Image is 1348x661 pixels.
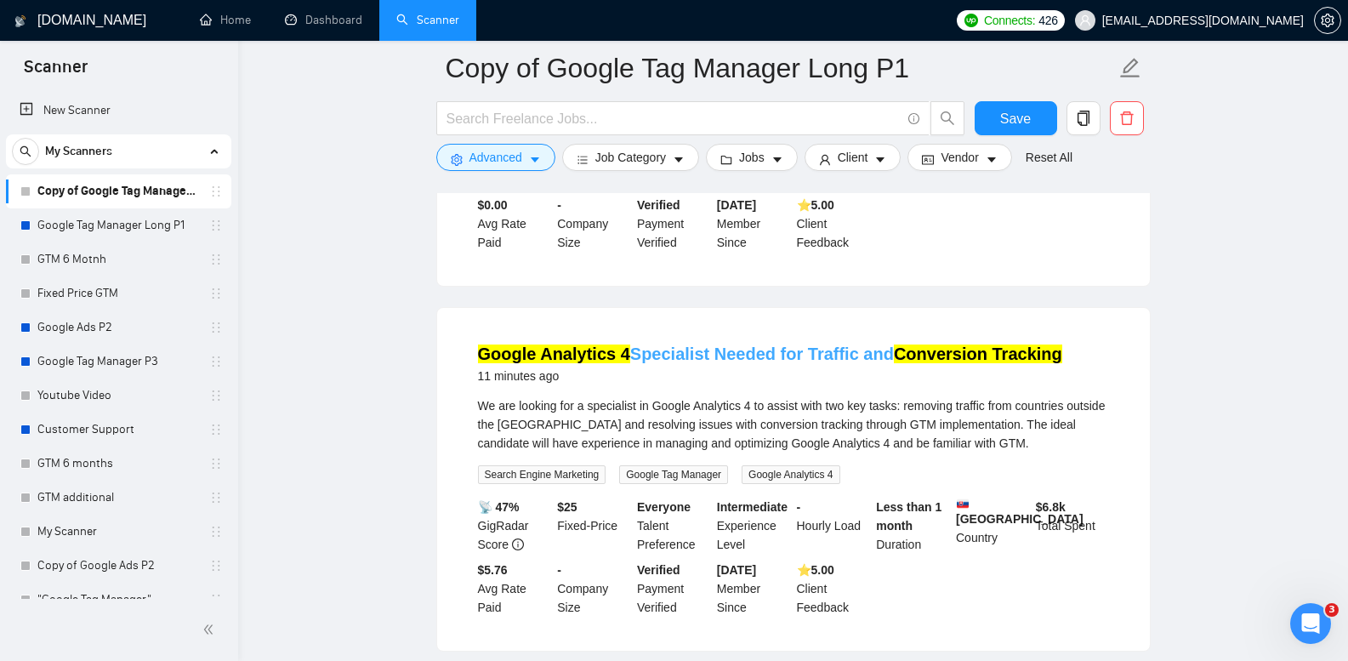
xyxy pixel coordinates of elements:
[1036,500,1066,514] b: $ 6.8k
[209,593,223,607] span: holder
[557,563,561,577] b: -
[1119,57,1141,79] span: edit
[714,196,793,252] div: Member Since
[475,561,555,617] div: Avg Rate Paid
[873,498,953,554] div: Duration
[14,8,26,35] img: logo
[739,148,765,167] span: Jobs
[6,94,231,128] li: New Scanner
[1026,148,1072,167] a: Reset All
[396,13,459,27] a: searchScanner
[957,498,969,510] img: 🇸🇰
[956,498,1084,526] b: [GEOGRAPHIC_DATA]
[941,148,978,167] span: Vendor
[209,219,223,232] span: holder
[202,621,219,638] span: double-left
[797,500,801,514] b: -
[475,196,555,252] div: Avg Rate Paid
[37,379,199,413] a: Youtube Video
[1110,101,1144,135] button: delete
[557,500,577,514] b: $ 25
[1032,498,1112,554] div: Total Spent
[37,413,199,447] a: Customer Support
[1067,111,1100,126] span: copy
[13,145,38,157] span: search
[714,561,793,617] div: Member Since
[673,153,685,166] span: caret-down
[619,465,728,484] span: Google Tag Manager
[1314,7,1341,34] button: setting
[838,148,868,167] span: Client
[37,208,199,242] a: Google Tag Manager Long P1
[931,111,964,126] span: search
[964,14,978,27] img: upwork-logo.png
[209,253,223,266] span: holder
[209,525,223,538] span: holder
[637,563,680,577] b: Verified
[975,101,1057,135] button: Save
[874,153,886,166] span: caret-down
[907,144,1011,171] button: idcardVendorcaret-down
[1315,14,1340,27] span: setting
[475,498,555,554] div: GigRadar Score
[478,198,508,212] b: $0.00
[717,198,756,212] b: [DATE]
[10,54,101,90] span: Scanner
[876,500,941,533] b: Less than 1 month
[529,153,541,166] span: caret-down
[478,465,606,484] span: Search Engine Marketing
[793,498,873,554] div: Hourly Load
[37,549,199,583] a: Copy of Google Ads P2
[209,491,223,504] span: holder
[209,423,223,436] span: holder
[478,500,520,514] b: 📡 47%
[930,101,964,135] button: search
[209,559,223,573] span: holder
[922,153,934,166] span: idcard
[446,47,1116,89] input: Scanner name...
[37,447,199,481] a: GTM 6 months
[209,389,223,402] span: holder
[469,148,522,167] span: Advanced
[793,196,873,252] div: Client Feedback
[797,198,834,212] b: ⭐️ 5.00
[37,481,199,515] a: GTM additional
[209,457,223,470] span: holder
[209,355,223,368] span: holder
[986,153,998,166] span: caret-down
[637,500,691,514] b: Everyone
[819,153,831,166] span: user
[1038,11,1057,30] span: 426
[512,538,524,550] span: info-circle
[446,108,901,129] input: Search Freelance Jobs...
[37,515,199,549] a: My Scanner
[1325,603,1339,617] span: 3
[37,583,199,617] a: "Google Tag Manager"
[717,563,756,577] b: [DATE]
[720,153,732,166] span: folder
[894,345,1062,363] mark: Conversion Tracking
[797,563,834,577] b: ⭐️ 5.00
[1066,101,1101,135] button: copy
[595,148,666,167] span: Job Category
[562,144,699,171] button: barsJob Categorycaret-down
[554,561,634,617] div: Company Size
[793,561,873,617] div: Client Feedback
[20,94,218,128] a: New Scanner
[634,498,714,554] div: Talent Preference
[37,242,199,276] a: GTM 6 Motnh
[717,500,788,514] b: Intermediate
[478,396,1109,453] div: We are looking for a specialist in Google Analytics 4 to assist with two key tasks: removing traf...
[37,345,199,379] a: Google Tag Manager P3
[209,185,223,198] span: holder
[953,498,1032,554] div: Country
[451,153,463,166] span: setting
[1290,603,1331,644] iframe: Intercom live chat
[634,196,714,252] div: Payment Verified
[554,196,634,252] div: Company Size
[478,345,630,363] mark: Google Analytics 4
[45,134,112,168] span: My Scanners
[554,498,634,554] div: Fixed-Price
[478,366,1062,386] div: 11 minutes ago
[577,153,589,166] span: bars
